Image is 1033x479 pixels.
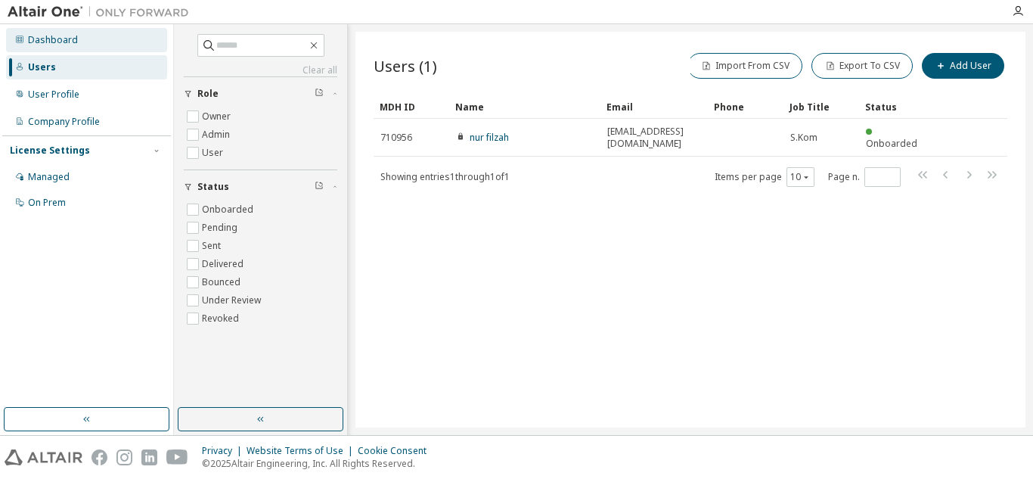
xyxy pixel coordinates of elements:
span: Clear filter [315,181,324,193]
div: MDH ID [380,95,443,119]
span: Users (1) [374,55,437,76]
label: Pending [202,219,240,237]
img: youtube.svg [166,449,188,465]
a: Clear all [184,64,337,76]
img: linkedin.svg [141,449,157,465]
div: Job Title [789,95,853,119]
div: Users [28,61,56,73]
div: Cookie Consent [358,445,436,457]
p: © 2025 Altair Engineering, Inc. All Rights Reserved. [202,457,436,470]
img: instagram.svg [116,449,132,465]
label: Revoked [202,309,242,328]
span: Page n. [828,167,901,187]
div: User Profile [28,89,79,101]
label: Admin [202,126,233,144]
span: Clear filter [315,88,324,100]
span: Items per page [715,167,814,187]
label: Under Review [202,291,264,309]
a: nur filzah [470,131,509,144]
span: Role [197,88,219,100]
img: facebook.svg [92,449,107,465]
label: Bounced [202,273,244,291]
div: License Settings [10,145,90,157]
label: Sent [202,237,224,255]
label: User [202,144,226,162]
label: Delivered [202,255,247,273]
label: Onboarded [202,201,256,219]
img: altair_logo.svg [5,449,82,465]
span: Status [197,181,229,193]
label: Owner [202,107,234,126]
div: Website Terms of Use [247,445,358,457]
div: Email [606,95,702,119]
button: 10 [790,171,811,183]
div: Name [455,95,594,119]
div: Dashboard [28,34,78,46]
button: Role [184,77,337,110]
span: 710956 [380,132,412,144]
img: Altair One [8,5,197,20]
span: Onboarded [866,137,917,150]
button: Add User [922,53,1004,79]
div: Phone [714,95,777,119]
button: Import From CSV [687,53,802,79]
button: Status [184,170,337,204]
div: On Prem [28,197,66,209]
div: Managed [28,171,70,183]
div: Company Profile [28,116,100,128]
span: [EMAIL_ADDRESS][DOMAIN_NAME] [607,126,701,150]
div: Privacy [202,445,247,457]
span: S.Kom [790,132,817,144]
div: Status [865,95,929,119]
span: Showing entries 1 through 1 of 1 [380,170,510,183]
button: Export To CSV [811,53,913,79]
